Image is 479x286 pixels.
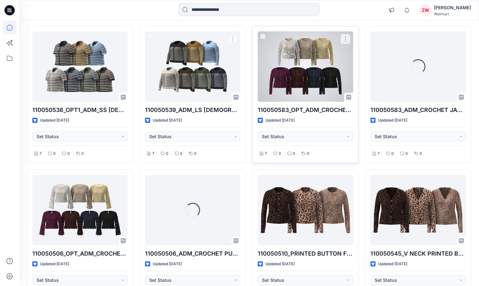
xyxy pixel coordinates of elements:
[370,249,466,258] p: 110050545_V NECK PRINTED BUTTON FRONT CARDIGAN
[145,106,240,115] p: 110050539_ADM_LS [DEMOGRAPHIC_DATA] CARDI
[40,117,69,124] p: Updated [DATE]
[279,150,281,157] p: 0
[152,150,154,157] p: 7
[419,150,422,157] p: 0
[307,150,309,157] p: 0
[405,150,408,157] p: 0
[39,150,42,157] p: 7
[265,150,267,157] p: 7
[391,150,394,157] p: 0
[420,4,431,16] div: ZW
[434,4,471,12] div: [PERSON_NAME]
[265,261,295,267] p: Updated [DATE]
[258,175,353,245] a: 110050510_PRINTED BUTTON FRONT CARDIGAN
[378,150,380,157] p: 7
[180,150,183,157] p: 0
[258,249,353,258] p: 110050510_PRINTED BUTTON FRONT CARDIGAN
[258,31,353,102] a: 110050583_OPT_ADM_CROCHET JACKET
[145,31,240,102] a: 110050539_ADM_LS LADY CARDI
[194,150,197,157] p: 0
[32,106,128,115] p: 110050538_OPT1_ADM_SS [DEMOGRAPHIC_DATA] CARDI
[32,175,128,245] a: 110050506_OPT_ADM_CROCHET PULLOVER
[32,31,128,102] a: 110050538_OPT1_ADM_SS LADY CARDI
[378,117,407,124] p: Updated [DATE]
[378,261,407,267] p: Updated [DATE]
[40,261,69,267] p: Updated [DATE]
[153,261,182,267] p: Updated [DATE]
[293,150,295,157] p: 0
[434,12,471,16] div: Walmart
[153,117,182,124] p: Updated [DATE]
[81,150,84,157] p: 0
[67,150,70,157] p: 0
[53,150,56,157] p: 0
[370,106,466,115] p: 110050583_ADM_CROCHET JACKET
[32,249,128,258] p: 110050506_OPT_ADM_CROCHET PULLOVER
[258,106,353,115] p: 110050583_OPT_ADM_CROCHET JACKET
[145,249,240,258] p: 110050506_ADM_CROCHET PULLOVER
[265,117,295,124] p: Updated [DATE]
[370,175,466,245] a: 110050545_V NECK PRINTED BUTTON FRONT CARDIGAN
[166,150,168,157] p: 0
